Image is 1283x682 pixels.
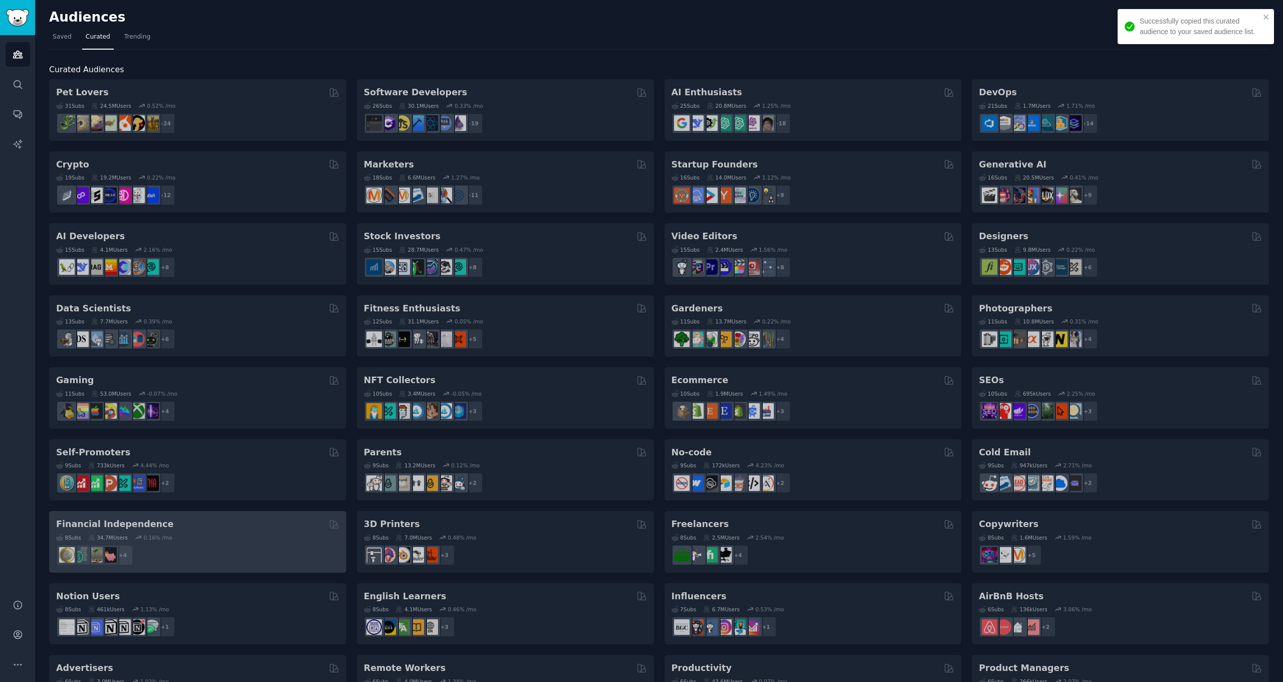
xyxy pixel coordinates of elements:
[6,9,29,27] img: GummySearch logo
[1263,13,1270,21] button: close
[82,29,114,50] a: Curated
[53,33,72,42] span: Saved
[49,10,1188,26] h2: Audiences
[121,29,154,50] a: Trending
[49,64,124,76] span: Curated Audiences
[49,29,75,50] a: Saved
[1140,16,1260,37] div: Successfully copied this curated audience to your saved audience list.
[124,33,150,42] span: Trending
[86,33,110,42] span: Curated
